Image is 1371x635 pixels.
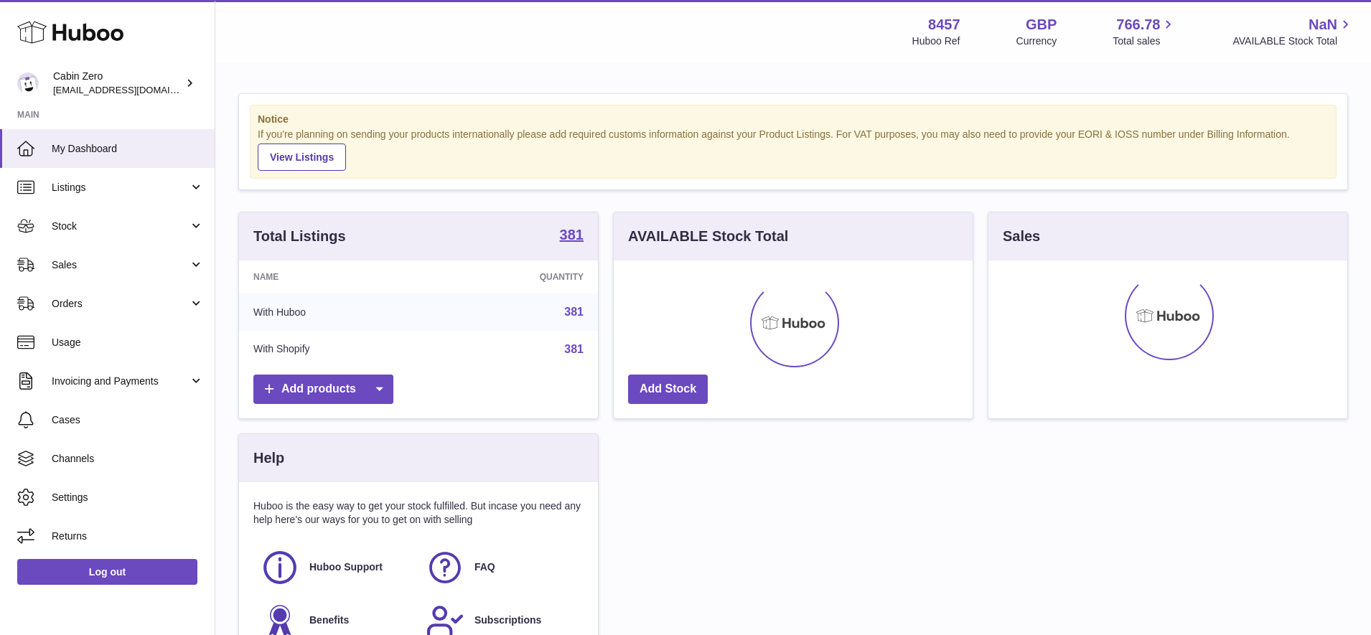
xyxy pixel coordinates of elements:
[309,613,349,627] span: Benefits
[474,613,541,627] span: Subscriptions
[1113,34,1176,48] span: Total sales
[52,375,189,388] span: Invoicing and Payments
[253,448,284,468] h3: Help
[52,258,189,272] span: Sales
[253,375,393,404] a: Add products
[261,548,411,587] a: Huboo Support
[309,560,383,574] span: Huboo Support
[628,227,788,246] h3: AVAILABLE Stock Total
[928,15,960,34] strong: 8457
[564,343,584,355] a: 381
[52,336,204,349] span: Usage
[426,548,576,587] a: FAQ
[1113,15,1176,48] a: 766.78 Total sales
[628,375,708,404] a: Add Stock
[52,297,189,311] span: Orders
[564,306,584,318] a: 381
[1116,15,1160,34] span: 766.78
[560,227,584,242] strong: 381
[52,220,189,233] span: Stock
[52,452,204,466] span: Channels
[239,293,433,331] td: With Huboo
[1016,34,1057,48] div: Currency
[912,34,960,48] div: Huboo Ref
[1309,15,1337,34] span: NaN
[560,227,584,245] a: 381
[52,530,204,543] span: Returns
[52,491,204,504] span: Settings
[1003,227,1040,246] h3: Sales
[433,260,598,293] th: Quantity
[53,84,211,95] span: [EMAIL_ADDRESS][DOMAIN_NAME]
[17,559,197,585] a: Log out
[239,260,433,293] th: Name
[1232,15,1354,48] a: NaN AVAILABLE Stock Total
[258,113,1329,126] strong: Notice
[52,413,204,427] span: Cases
[258,128,1329,171] div: If you're planning on sending your products internationally please add required customs informati...
[253,499,584,527] p: Huboo is the easy way to get your stock fulfilled. But incase you need any help here's our ways f...
[1026,15,1057,34] strong: GBP
[17,72,39,94] img: internalAdmin-8457@internal.huboo.com
[53,70,182,97] div: Cabin Zero
[52,181,189,194] span: Listings
[239,331,433,368] td: With Shopify
[474,560,495,574] span: FAQ
[1232,34,1354,48] span: AVAILABLE Stock Total
[253,227,346,246] h3: Total Listings
[52,142,204,156] span: My Dashboard
[258,144,346,171] a: View Listings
